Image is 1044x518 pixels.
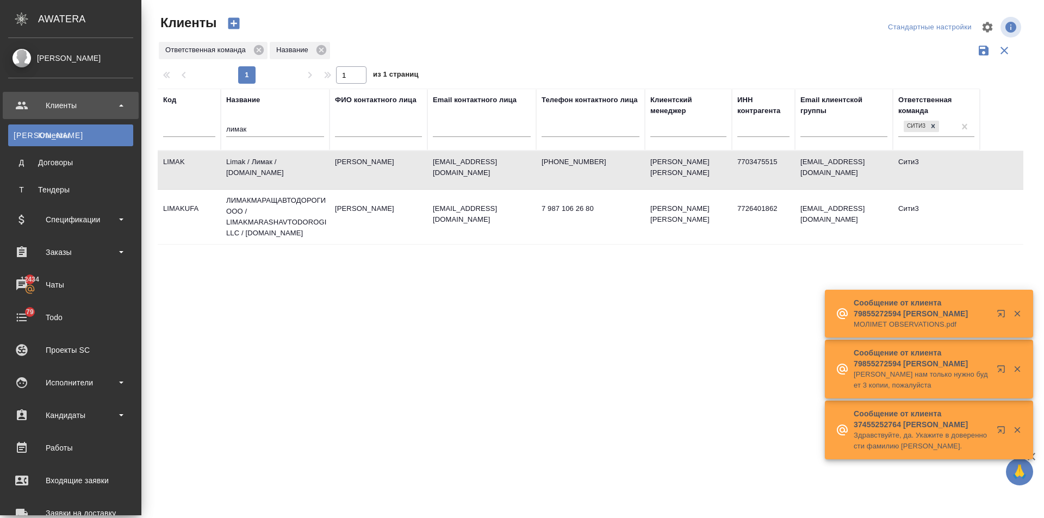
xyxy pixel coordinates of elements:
div: Спецификации [8,211,133,228]
div: Сити3 [904,121,927,132]
div: Кандидаты [8,407,133,423]
div: split button [885,19,974,36]
div: Название [226,95,260,105]
span: Посмотреть информацию [1000,17,1023,38]
a: ДДоговоры [8,152,133,173]
td: [EMAIL_ADDRESS][DOMAIN_NAME] [795,151,893,189]
td: [EMAIL_ADDRESS][DOMAIN_NAME] [795,198,893,236]
div: Код [163,95,176,105]
p: Здравствуйте, да. Укажите в доверенности фамилию [PERSON_NAME]. [854,430,990,452]
a: ТТендеры [8,179,133,201]
div: Ответственная команда [159,42,268,59]
button: Сохранить фильтры [973,40,994,61]
button: Открыть в новой вкладке [990,358,1016,384]
a: Работы [3,434,139,461]
div: Клиентский менеджер [650,95,726,116]
div: Сити3 [903,120,940,133]
button: Сбросить фильтры [994,40,1015,61]
p: Сообщение от клиента 79855272594 [PERSON_NAME] [854,297,990,319]
p: Название [276,45,312,55]
span: 79 [20,307,40,317]
div: Договоры [14,157,128,168]
div: Исполнители [8,375,133,391]
p: Сообщение от клиента 37455252764 [PERSON_NAME] [854,408,990,430]
a: Входящие заявки [3,467,139,494]
span: 12434 [14,274,46,285]
div: Проекты SC [8,342,133,358]
a: [PERSON_NAME]Клиенты [8,124,133,146]
button: Открыть в новой вкладке [990,303,1016,329]
div: Чаты [8,277,133,293]
td: Сити3 [893,151,980,189]
p: Сообщение от клиента 79855272594 [PERSON_NAME] [854,347,990,369]
a: 79Todo [3,304,139,331]
p: [EMAIL_ADDRESS][DOMAIN_NAME] [433,203,531,225]
div: Название [270,42,330,59]
button: Закрыть [1006,425,1028,435]
span: из 1 страниц [373,68,419,84]
p: МОЛІМЕТ OBSERVATIONS.pdf [854,319,990,330]
button: Закрыть [1006,364,1028,374]
td: Limak / Лимак / [DOMAIN_NAME] [221,151,330,189]
p: 7 987 106 26 80 [542,203,639,214]
div: Клиенты [8,97,133,114]
span: Клиенты [158,14,216,32]
div: Телефон контактного лица [542,95,638,105]
div: Клиенты [14,130,128,141]
div: ФИО контактного лица [335,95,417,105]
p: [PHONE_NUMBER] [542,157,639,167]
p: [PERSON_NAME] нам только нужно будет 3 копии, пожалуйста [854,369,990,391]
div: Заказы [8,244,133,260]
td: Сити3 [893,198,980,236]
td: LIMAKUFA [158,198,221,236]
td: [PERSON_NAME] [PERSON_NAME] [645,151,732,189]
div: Тендеры [14,184,128,195]
td: 7726401862 [732,198,795,236]
div: Ответственная команда [898,95,974,116]
button: Открыть в новой вкладке [990,419,1016,445]
td: ЛИМАКМАРАЩАВТОДОРОГИ ООО / LIMAKMARASHAVTODOROGI LLC / [DOMAIN_NAME] [221,190,330,244]
td: [PERSON_NAME] [330,198,427,236]
div: Email клиентской группы [800,95,887,116]
button: Закрыть [1006,309,1028,319]
p: [EMAIL_ADDRESS][DOMAIN_NAME] [433,157,531,178]
p: Ответственная команда [165,45,250,55]
a: Проекты SC [3,336,139,364]
div: AWATERA [38,8,141,30]
div: Todo [8,309,133,326]
td: [PERSON_NAME] [PERSON_NAME] [645,198,732,236]
a: 12434Чаты [3,271,139,298]
div: Работы [8,440,133,456]
td: [PERSON_NAME] [330,151,427,189]
div: ИНН контрагента [737,95,790,116]
div: Входящие заявки [8,472,133,489]
td: LIMAK [158,151,221,189]
div: [PERSON_NAME] [8,52,133,64]
button: Создать [221,14,247,33]
td: 7703475515 [732,151,795,189]
div: Email контактного лица [433,95,517,105]
span: Настроить таблицу [974,14,1000,40]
